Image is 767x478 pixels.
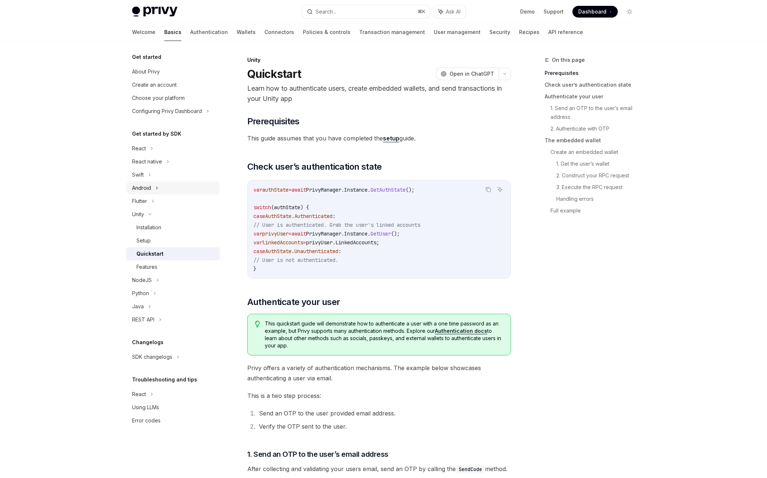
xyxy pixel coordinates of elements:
[257,421,511,432] li: Verify the OTP sent to the user.
[247,56,511,64] div: Unity
[132,390,146,399] div: React
[247,464,511,474] span: After collecting and validating your users email, send an OTP by calling the method.
[132,338,163,347] h5: Changelogs
[306,230,341,237] span: PrivyManager
[126,65,220,78] a: About Privy
[136,263,157,271] div: Features
[253,248,265,255] span: case
[306,187,341,193] span: PrivyManager
[341,230,344,237] span: .
[253,266,256,272] span: }
[294,213,332,219] span: Authenticated
[556,193,641,205] a: Handling errors
[264,23,294,41] a: Connectors
[332,213,335,219] span: :
[126,401,220,414] a: Using LLMs
[132,375,197,384] h5: Troubleshooting and tips
[164,23,181,41] a: Basics
[253,213,265,219] span: case
[368,187,371,193] span: .
[132,289,149,298] div: Python
[371,230,391,237] span: GetUser
[332,239,335,246] span: .
[132,7,177,17] img: light logo
[255,321,260,327] svg: Tip
[247,133,511,143] span: This guide assumes that you have completed the guide.
[292,187,306,193] span: await
[406,187,414,193] span: ();
[316,7,336,16] div: Search...
[126,221,220,234] a: Installation
[489,23,510,41] a: Security
[126,414,220,427] a: Error codes
[391,230,400,237] span: ();
[271,204,274,211] span: (
[520,8,535,15] a: Demo
[126,78,220,91] a: Create an account
[550,146,641,158] a: Create an embedded wallet
[550,205,641,217] a: Full example
[132,107,202,116] div: Configuring Privy Dashboard
[132,302,144,311] div: Java
[126,260,220,274] a: Features
[294,248,338,255] span: Unauthenticated
[136,249,163,258] div: Quickstart
[344,187,368,193] span: Instance
[344,230,368,237] span: Instance
[556,170,641,181] a: 2. Construct your RPC request
[132,210,144,219] div: Unity
[126,91,220,105] a: Choose your platform
[359,23,425,41] a: Transaction management
[257,408,511,418] li: Send an OTP to the user provided email address.
[545,91,641,102] a: Authenticate your user
[132,197,147,206] div: Flutter
[550,102,641,123] a: 1. Send an OTP to the user’s email address
[624,6,635,18] button: Toggle dark mode
[545,67,641,79] a: Prerequisites
[132,129,181,138] h5: Get started by SDK
[495,185,505,194] button: Ask AI
[303,23,350,41] a: Policies & controls
[253,204,271,211] span: switch
[253,187,262,193] span: var
[132,315,154,324] div: REST API
[247,449,388,459] span: 1. Send an OTP to the user’s email address
[572,6,618,18] a: Dashboard
[247,83,511,104] p: Learn how to authenticate users, create embedded wallets, and send transactions in your Unity app
[436,68,499,80] button: Open in ChatGPT
[247,67,301,80] h1: Quickstart
[556,158,641,170] a: 1. Get the user’s wallet
[446,8,460,15] span: Ask AI
[578,8,606,15] span: Dashboard
[435,328,487,334] a: Authentication docs
[544,8,564,15] a: Support
[262,187,289,193] span: authState
[247,391,511,401] span: This is a two step process:
[371,187,406,193] span: GetAuthState
[132,403,159,412] div: Using LLMs
[418,9,425,15] span: ⌘ K
[126,234,220,247] a: Setup
[338,248,341,255] span: :
[548,23,583,41] a: API reference
[292,213,294,219] span: .
[302,5,430,18] button: Search...⌘K
[136,236,151,245] div: Setup
[289,230,292,237] span: =
[132,416,161,425] div: Error codes
[136,223,161,232] div: Installation
[262,230,289,237] span: privyUser
[247,363,511,383] span: Privy offers a variety of authentication mechanisms. The example below showcases authenticating a...
[556,181,641,193] a: 3. Execute the RPC request
[126,247,220,260] a: Quickstart
[132,276,152,285] div: NodeJS
[289,187,292,193] span: =
[253,257,338,263] span: // User is not authenticated.
[383,135,399,142] a: setup
[247,161,382,173] span: Check user’s authentication state
[300,204,309,211] span: ) {
[132,170,144,179] div: Swift
[262,239,303,246] span: linkedAccounts
[274,204,300,211] span: authState
[335,239,376,246] span: LinkedAccounts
